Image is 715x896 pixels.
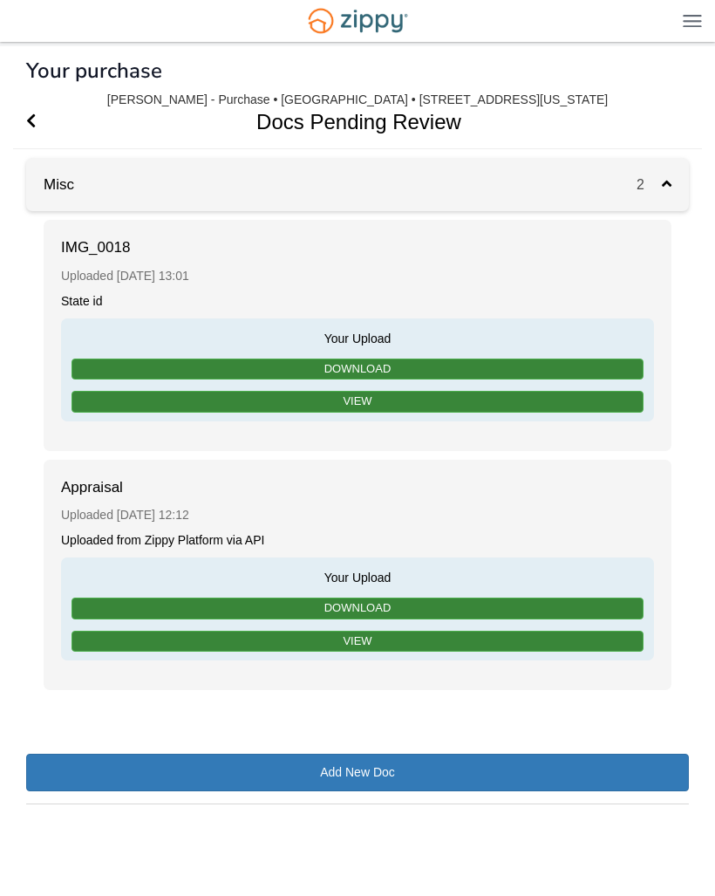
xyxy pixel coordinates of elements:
span: IMG_0018 [61,237,235,258]
div: Uploaded [DATE] 12:12 [61,498,654,532]
span: Appraisal [61,477,235,498]
a: Go Back [26,95,36,148]
h1: Your purchase [26,59,162,82]
a: Download [71,598,643,619]
a: Misc [26,176,74,193]
a: View [71,631,643,653]
a: View [71,391,643,413]
h1: Docs Pending Review [13,95,682,148]
div: Uploaded [DATE] 13:01 [61,259,654,293]
a: Download [71,359,643,380]
div: [PERSON_NAME] - Purchase • [GEOGRAPHIC_DATA] • [STREET_ADDRESS][US_STATE] [107,92,608,107]
div: State id [61,293,654,310]
div: Uploaded from Zippy Platform via API [61,532,654,549]
span: 2 [637,177,662,192]
img: Mobile Dropdown Menu [683,14,702,27]
span: Your Upload [70,327,645,347]
span: Your Upload [70,566,645,586]
a: Add New Doc [26,754,689,791]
